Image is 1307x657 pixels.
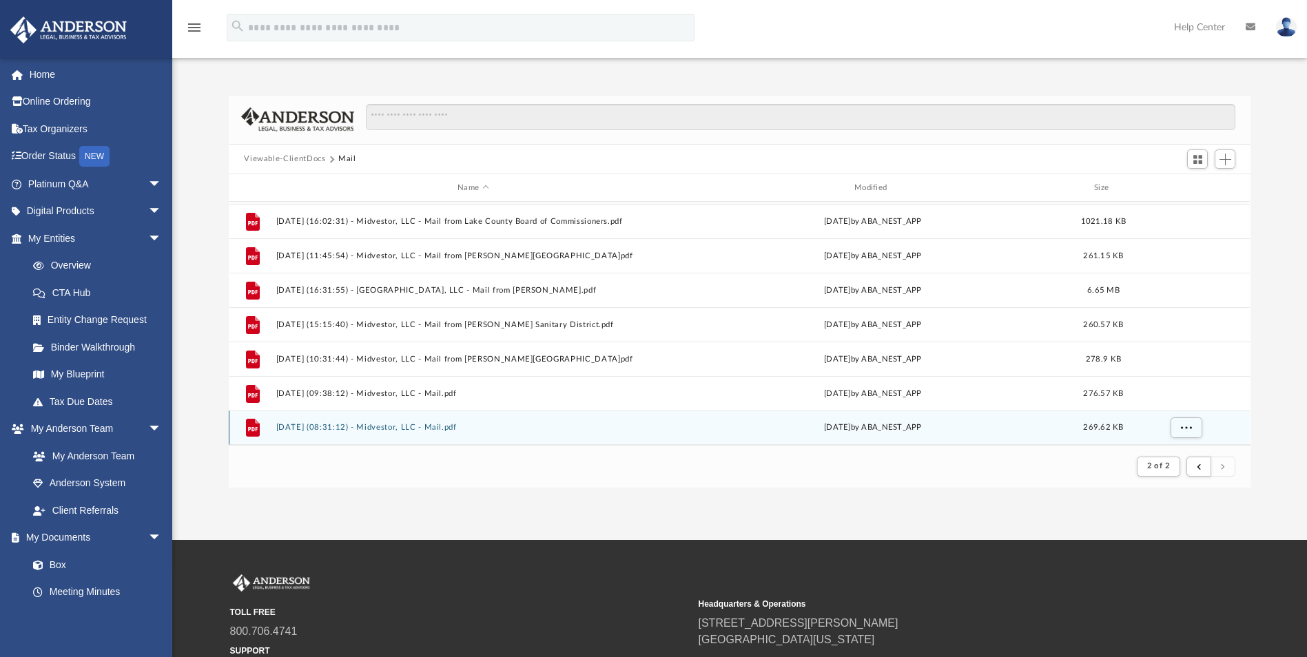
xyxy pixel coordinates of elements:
span: 278.9 KB [1086,355,1121,363]
a: Tax Organizers [10,115,183,143]
i: search [230,19,245,34]
span: 1021.18 KB [1081,218,1126,225]
button: [DATE] (10:31:44) - Midvestor, LLC - Mail from [PERSON_NAME][GEOGRAPHIC_DATA]pdf [276,355,670,364]
button: Viewable-ClientDocs [244,153,325,165]
a: Overview [19,252,183,280]
div: [DATE] by ABA_NEST_APP [676,216,1070,228]
div: NEW [79,146,110,167]
a: 800.706.4741 [230,625,298,637]
a: My Documentsarrow_drop_down [10,524,176,552]
img: Anderson Advisors Platinum Portal [230,574,313,592]
a: Digital Productsarrow_drop_down [10,198,183,225]
div: Size [1076,182,1131,194]
a: My Entitiesarrow_drop_down [10,225,183,252]
a: Binder Walkthrough [19,333,183,361]
a: Anderson System [19,470,176,497]
span: arrow_drop_down [148,170,176,198]
a: Platinum Q&Aarrow_drop_down [10,170,183,198]
div: [DATE] by ABA_NEST_APP [676,250,1070,262]
div: Name [276,182,670,194]
button: More options [1171,418,1202,439]
button: [DATE] (16:02:31) - Midvestor, LLC - Mail from Lake County Board of Commissioners.pdf [276,217,670,226]
button: 2 of 2 [1137,457,1180,476]
button: [DATE] (09:38:12) - Midvestor, LLC - Mail.pdf [276,389,670,398]
a: Box [19,551,169,578]
a: Order StatusNEW [10,143,183,171]
a: Client Referrals [19,497,176,524]
div: [DATE] by ABA_NEST_APP [676,319,1070,331]
div: Modified [676,182,1070,194]
button: Mail [338,153,356,165]
span: 2 of 2 [1147,462,1170,470]
a: menu [186,26,203,36]
small: Headquarters & Operations [699,598,1157,610]
small: SUPPORT [230,645,689,657]
i: menu [186,19,203,36]
img: User Pic [1276,17,1297,37]
span: arrow_drop_down [148,198,176,226]
a: Meeting Minutes [19,578,176,606]
span: 261.15 KB [1084,252,1124,260]
button: Add [1215,149,1235,169]
a: [STREET_ADDRESS][PERSON_NAME] [699,617,898,629]
span: arrow_drop_down [148,225,176,253]
div: id [235,182,269,194]
span: 269.62 KB [1084,424,1124,432]
a: Tax Due Dates [19,388,183,415]
div: [DATE] by ABA_NEST_APP [676,284,1070,297]
span: 6.65 MB [1087,286,1120,294]
div: id [1138,182,1234,194]
input: Search files and folders [366,104,1235,130]
div: [DATE] by ABA_NEST_APP [676,422,1070,435]
a: Entity Change Request [19,306,183,334]
button: [DATE] (08:31:12) - Midvestor, LLC - Mail.pdf [276,424,670,432]
div: grid [229,202,1250,445]
a: My Anderson Team [19,442,169,470]
span: 276.57 KB [1084,390,1124,397]
button: [DATE] (11:45:54) - Midvestor, LLC - Mail from [PERSON_NAME][GEOGRAPHIC_DATA]pdf [276,251,670,260]
span: arrow_drop_down [148,415,176,444]
a: Forms Library [19,605,169,633]
div: [DATE] by ABA_NEST_APP [676,388,1070,400]
a: Online Ordering [10,88,183,116]
small: TOLL FREE [230,606,689,618]
a: [GEOGRAPHIC_DATA][US_STATE] [699,634,875,645]
button: [DATE] (15:15:40) - Midvestor, LLC - Mail from [PERSON_NAME] Sanitary District.pdf [276,320,670,329]
button: [DATE] (16:31:55) - [GEOGRAPHIC_DATA], LLC - Mail from [PERSON_NAME].pdf [276,286,670,295]
span: arrow_drop_down [148,524,176,552]
img: Anderson Advisors Platinum Portal [6,17,131,43]
a: My Anderson Teamarrow_drop_down [10,415,176,443]
span: 260.57 KB [1084,321,1124,328]
div: [DATE] by ABA_NEST_APP [676,353,1070,366]
a: CTA Hub [19,279,183,306]
button: Switch to Grid View [1187,149,1208,169]
a: My Blueprint [19,361,176,388]
a: Home [10,61,183,88]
